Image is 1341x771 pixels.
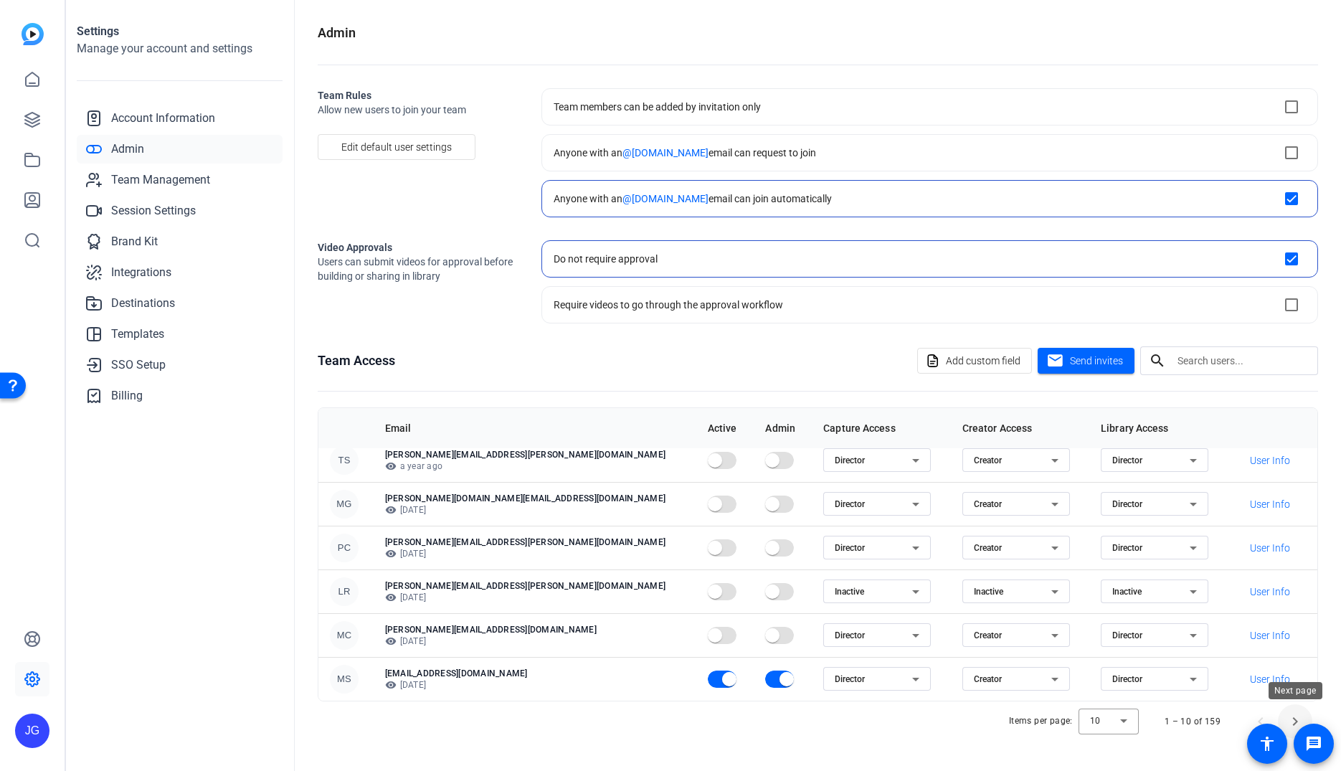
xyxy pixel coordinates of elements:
mat-icon: visibility [385,592,397,603]
mat-icon: visibility [385,460,397,472]
a: Brand Kit [77,227,283,256]
div: LR [330,577,359,606]
span: User Info [1250,541,1290,555]
span: Brand Kit [111,233,158,250]
button: User Info [1240,535,1301,561]
span: Director [1112,543,1142,553]
input: Search users... [1177,352,1307,369]
span: Templates [111,326,164,343]
h1: Admin [318,23,356,43]
span: Allow new users to join your team [318,103,518,117]
mat-icon: accessibility [1259,735,1276,752]
span: User Info [1250,672,1290,686]
mat-icon: visibility [385,548,397,559]
button: Next page [1278,704,1312,739]
p: [PERSON_NAME][EMAIL_ADDRESS][PERSON_NAME][DOMAIN_NAME] [385,580,685,592]
div: JG [15,714,49,748]
th: Active [696,408,754,448]
p: [DATE] [385,504,685,516]
span: User Info [1250,628,1290,643]
mat-icon: mail [1046,352,1064,370]
div: TS [330,446,359,475]
th: Library Access [1089,408,1228,448]
span: User Info [1250,497,1290,511]
span: Director [1112,674,1142,684]
a: Billing [77,382,283,410]
button: Previous page [1243,704,1278,739]
th: Capture Access [812,408,950,448]
p: [DATE] [385,679,685,691]
p: [PERSON_NAME][EMAIL_ADDRESS][PERSON_NAME][DOMAIN_NAME] [385,449,685,460]
p: [DATE] [385,635,685,647]
span: User Info [1250,585,1290,599]
button: User Info [1240,448,1301,473]
span: User Info [1250,453,1290,468]
span: @[DOMAIN_NAME] [622,193,709,204]
div: Do not require approval [554,252,658,266]
span: Destinations [111,295,175,312]
div: Next page [1269,682,1322,699]
th: Email [374,408,696,448]
button: User Info [1240,623,1301,648]
p: [DATE] [385,548,685,559]
mat-icon: visibility [385,635,397,647]
div: MS [330,665,359,694]
span: Creator [974,499,1002,509]
th: Creator Access [951,408,1089,448]
span: Team Management [111,171,210,189]
mat-icon: visibility [385,679,397,691]
span: Director [1112,499,1142,509]
p: [DATE] [385,592,685,603]
span: Director [835,674,865,684]
button: Add custom field [917,348,1032,374]
div: MG [330,490,359,519]
p: a year ago [385,460,685,472]
button: User Info [1240,491,1301,517]
span: Director [1112,455,1142,465]
a: Admin [77,135,283,164]
span: Director [835,543,865,553]
button: User Info [1240,579,1301,605]
span: Inactive [1112,587,1142,597]
div: MC [330,621,359,650]
mat-icon: message [1305,735,1322,752]
h2: Video Approvals [318,240,518,255]
mat-icon: visibility [385,504,397,516]
div: Anyone with an email can request to join [554,146,816,160]
h1: Team Access [318,351,395,371]
span: Director [1112,630,1142,640]
span: Add custom field [946,347,1020,374]
span: Billing [111,387,143,405]
span: Director [835,630,865,640]
div: PC [330,534,359,562]
a: Templates [77,320,283,349]
p: [PERSON_NAME][EMAIL_ADDRESS][PERSON_NAME][DOMAIN_NAME] [385,536,685,548]
span: Send invites [1070,354,1123,369]
span: Creator [974,630,1002,640]
a: Session Settings [77,197,283,225]
span: Integrations [111,264,171,281]
span: @[DOMAIN_NAME] [622,147,709,159]
h2: Manage your account and settings [77,40,283,57]
th: Admin [754,408,812,448]
span: Users can submit videos for approval before building or sharing in library [318,255,518,283]
span: SSO Setup [111,356,166,374]
a: SSO Setup [77,351,283,379]
button: Edit default user settings [318,134,475,160]
button: Send invites [1038,348,1134,374]
span: Session Settings [111,202,196,219]
a: Account Information [77,104,283,133]
span: Creator [974,674,1002,684]
h2: Team Rules [318,88,518,103]
span: Creator [974,543,1002,553]
a: Destinations [77,289,283,318]
img: blue-gradient.svg [22,23,44,45]
div: Items per page: [1009,714,1073,728]
div: Anyone with an email can join automatically [554,191,832,206]
div: Require videos to go through the approval workflow [554,298,783,312]
span: Account Information [111,110,215,127]
button: User Info [1240,666,1301,692]
span: Admin [111,141,144,158]
span: Inactive [974,587,1003,597]
p: [PERSON_NAME][EMAIL_ADDRESS][DOMAIN_NAME] [385,624,685,635]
